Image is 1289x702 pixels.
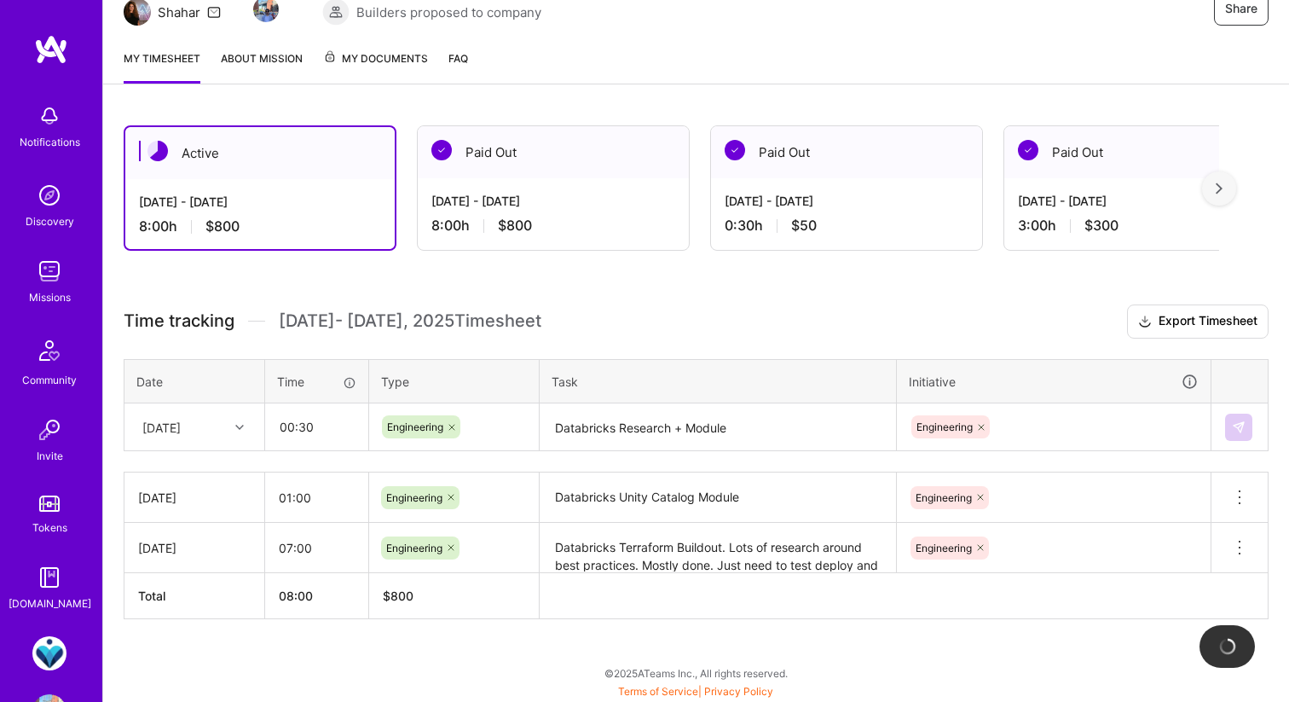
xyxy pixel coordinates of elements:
span: $50 [791,217,817,235]
div: Missions [29,288,71,306]
i: icon Mail [207,5,221,19]
div: Time [277,373,356,391]
span: | [618,685,773,698]
th: Type [369,359,540,403]
div: [DATE] - [DATE] [431,192,675,210]
th: 08:00 [265,573,369,619]
img: Paid Out [431,140,452,160]
span: Engineering [916,542,972,554]
img: teamwork [32,254,66,288]
a: FAQ [448,49,468,84]
div: Paid Out [1004,126,1275,178]
img: Paid Out [725,140,745,160]
div: [DATE] [138,539,251,557]
input: HH:MM [265,525,368,571]
span: Engineering [386,491,442,504]
div: Discovery [26,212,74,230]
img: discovery [32,178,66,212]
img: Paid Out [1018,140,1038,160]
div: 8:00 h [431,217,675,235]
th: Date [124,359,265,403]
a: My Documents [323,49,428,84]
span: Engineering [916,491,972,504]
div: [DATE] - [DATE] [1018,192,1262,210]
span: $ 800 [383,589,413,603]
th: Task [540,359,897,403]
div: Community [22,371,77,389]
div: 8:00 h [139,218,381,235]
span: Engineering [386,542,442,554]
div: [DATE] [142,418,181,436]
div: [DOMAIN_NAME] [9,595,91,612]
i: icon Download [1138,313,1152,331]
a: Privacy Policy [704,685,773,698]
div: [DATE] [138,489,251,507]
img: Submit [1232,421,1246,434]
img: logo [34,34,68,65]
textarea: Databricks Terraform Buildout. Lots of research around best practices. Mostly done. Just need to ... [541,525,894,571]
i: icon Chevron [235,423,244,432]
img: guide book [32,560,66,595]
span: Engineering [916,421,973,433]
a: MedArrive: Devops [28,636,71,670]
span: Engineering [387,421,443,433]
img: loading [1217,635,1238,657]
div: Tokens [32,519,67,537]
div: © 2025 ATeams Inc., All rights reserved. [102,652,1289,694]
input: HH:MM [266,404,367,450]
img: tokens [39,496,60,512]
input: HH:MM [265,475,368,520]
a: My timesheet [124,49,200,84]
div: Notifications [20,133,80,151]
div: Paid Out [711,126,982,178]
img: bell [32,99,66,133]
img: right [1216,183,1223,194]
div: 0:30 h [725,217,968,235]
div: Invite [37,447,63,465]
div: 3:00 h [1018,217,1262,235]
span: [DATE] - [DATE] , 2025 Timesheet [279,310,541,332]
div: Shahar [158,3,200,21]
div: [DATE] - [DATE] [725,192,968,210]
textarea: Databricks Unity Catalog Module [541,474,894,521]
img: Invite [32,413,66,447]
a: Terms of Service [618,685,698,698]
a: About Mission [221,49,303,84]
div: Active [125,127,395,179]
img: MedArrive: Devops [32,636,66,670]
img: Community [29,330,70,371]
img: Active [147,141,168,161]
span: Time tracking [124,310,234,332]
div: Paid Out [418,126,689,178]
span: $800 [205,218,240,235]
span: $300 [1084,217,1118,235]
button: Export Timesheet [1127,305,1269,339]
span: My Documents [323,49,428,68]
div: Initiative [909,372,1199,392]
span: $800 [498,217,532,235]
div: null [1225,414,1254,441]
textarea: Databricks Research + Module [541,405,894,450]
span: Builders proposed to company [356,3,541,21]
div: [DATE] - [DATE] [139,193,381,211]
th: Total [124,573,265,619]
